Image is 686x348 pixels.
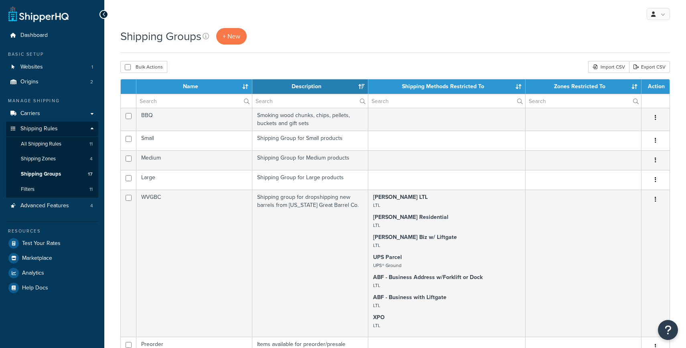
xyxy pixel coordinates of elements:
span: Analytics [22,270,44,277]
span: Dashboard [20,32,48,39]
button: Open Resource Center [658,320,678,340]
a: Analytics [6,266,98,280]
li: Shipping Groups [6,167,98,182]
div: Manage Shipping [6,97,98,104]
span: Shipping Zones [21,156,56,162]
strong: [PERSON_NAME] Residential [373,213,449,221]
th: Name: activate to sort column ascending [136,79,252,94]
span: Advanced Features [20,202,69,209]
th: Shipping Methods Restricted To: activate to sort column ascending [368,79,525,94]
th: Zones Restricted To: activate to sort column ascending [526,79,641,94]
input: Search [252,94,368,108]
a: Test Your Rates [6,236,98,251]
strong: [PERSON_NAME] LTL [373,193,428,201]
a: Advanced Features 4 [6,198,98,213]
a: Shipping Rules [6,121,98,136]
span: 1 [91,64,93,71]
span: Filters [21,186,35,193]
a: Marketplace [6,251,98,265]
a: Filters 11 [6,182,98,197]
small: LTL [373,202,380,209]
li: Shipping Rules [6,121,98,198]
span: Carriers [20,110,40,117]
a: All Shipping Rules 11 [6,137,98,152]
td: Small [136,131,252,150]
a: Websites 1 [6,60,98,75]
li: Shipping Zones [6,152,98,166]
strong: ABF - Business Address w/Forklift or Dock [373,273,483,281]
div: Import CSV [588,61,629,73]
span: 4 [90,202,93,209]
span: Test Your Rates [22,240,61,247]
strong: [PERSON_NAME] Biz w/ Liftgate [373,233,457,241]
a: Dashboard [6,28,98,43]
div: Resources [6,228,98,235]
td: Shipping Group for Medium products [252,150,368,170]
a: Origins 2 [6,75,98,89]
li: All Shipping Rules [6,137,98,152]
small: LTL [373,282,380,289]
a: Help Docs [6,281,98,295]
td: Large [136,170,252,190]
div: Basic Setup [6,51,98,58]
a: Shipping Groups 17 [6,167,98,182]
span: Shipping Rules [20,125,58,132]
input: Search [136,94,252,108]
span: Help Docs [22,285,48,291]
span: 11 [89,186,93,193]
strong: XPO [373,313,385,322]
a: + New [216,28,247,45]
span: Origins [20,79,39,85]
span: Shipping Groups [21,171,61,178]
li: Websites [6,60,98,75]
span: 11 [89,141,93,148]
td: Shipping Group for Large products [252,170,368,190]
th: Description: activate to sort column ascending [252,79,368,94]
td: Shipping Group for Small products [252,131,368,150]
a: ShipperHQ Home [8,6,69,22]
a: Carriers [6,106,98,121]
span: 4 [90,156,93,162]
li: Origins [6,75,98,89]
li: Advanced Features [6,198,98,213]
li: Filters [6,182,98,197]
strong: UPS Parcel [373,253,402,261]
small: LTL [373,302,380,309]
span: + New [223,32,240,41]
td: Smoking wood chunks, chips, pellets, buckets and gift sets [252,108,368,131]
strong: ABF - Business with Liftgate [373,293,447,301]
span: Websites [20,64,43,71]
span: 2 [90,79,93,85]
a: Export CSV [629,61,670,73]
td: BBQ [136,108,252,131]
th: Action [641,79,670,94]
span: All Shipping Rules [21,141,61,148]
td: Shipping group for dropshipping new barrels from [US_STATE] Great Barrel Co. [252,190,368,337]
td: WVGBC [136,190,252,337]
span: 17 [88,171,93,178]
span: Marketplace [22,255,52,262]
input: Search [526,94,641,108]
small: LTL [373,322,380,329]
button: Bulk Actions [120,61,167,73]
a: Shipping Zones 4 [6,152,98,166]
h1: Shipping Groups [120,28,201,44]
small: LTL [373,222,380,229]
td: Medium [136,150,252,170]
small: UPS® Ground [373,262,402,269]
input: Search [368,94,525,108]
small: LTL [373,242,380,249]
